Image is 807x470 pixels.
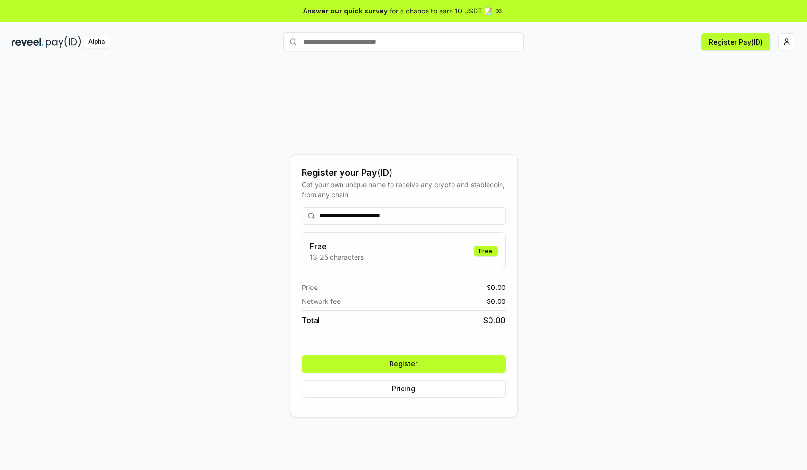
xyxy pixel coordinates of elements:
div: Register your Pay(ID) [302,166,506,180]
span: Network fee [302,296,341,306]
div: Free [474,246,498,256]
button: Register Pay(ID) [701,33,770,50]
span: $ 0.00 [487,282,506,292]
span: Answer our quick survey [303,6,388,16]
span: $ 0.00 [487,296,506,306]
button: Register [302,355,506,373]
p: 13-25 characters [310,252,364,262]
div: Get your own unique name to receive any crypto and stablecoin, from any chain [302,180,506,200]
span: $ 0.00 [483,314,506,326]
img: reveel_dark [12,36,44,48]
div: Alpha [83,36,110,48]
span: for a chance to earn 10 USDT 📝 [390,6,492,16]
img: pay_id [46,36,81,48]
button: Pricing [302,380,506,398]
span: Price [302,282,318,292]
h3: Free [310,241,364,252]
span: Total [302,314,320,326]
